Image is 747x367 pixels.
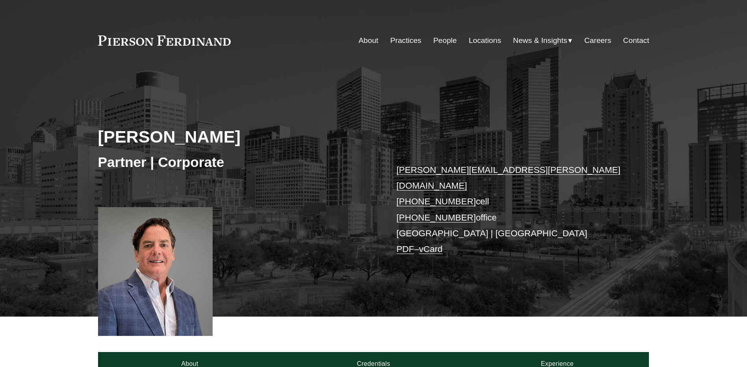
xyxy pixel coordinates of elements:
[397,162,626,258] p: cell office [GEOGRAPHIC_DATA] | [GEOGRAPHIC_DATA] –
[98,126,374,147] h2: [PERSON_NAME]
[390,33,421,48] a: Practices
[397,213,476,222] a: [PHONE_NUMBER]
[359,33,378,48] a: About
[469,33,501,48] a: Locations
[513,34,567,48] span: News & Insights
[623,33,649,48] a: Contact
[513,33,573,48] a: folder dropdown
[397,244,414,254] a: PDF
[433,33,457,48] a: People
[397,165,621,191] a: [PERSON_NAME][EMAIL_ADDRESS][PERSON_NAME][DOMAIN_NAME]
[397,196,476,206] a: [PHONE_NUMBER]
[584,33,611,48] a: Careers
[419,244,443,254] a: vCard
[98,154,374,171] h3: Partner | Corporate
